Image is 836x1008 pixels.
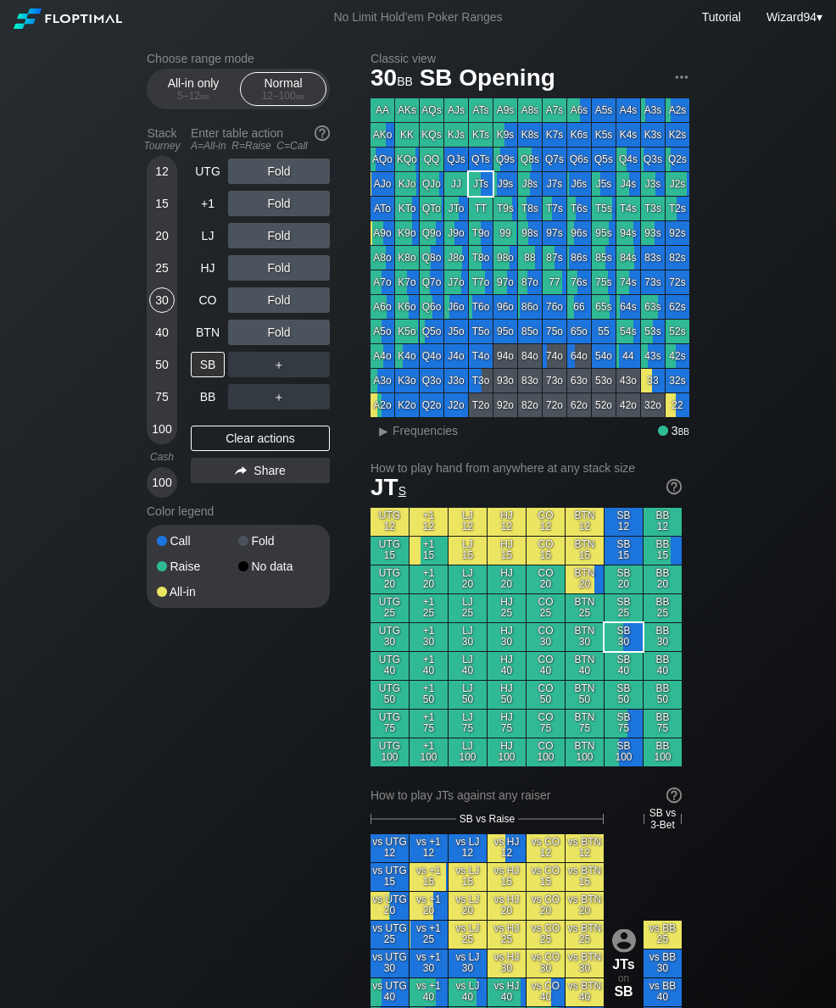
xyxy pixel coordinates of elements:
div: Q3o [420,369,443,393]
span: bb [678,424,689,437]
div: SB 20 [605,565,643,593]
div: A2o [371,393,394,417]
div: Cash [140,451,184,463]
div: 25 [149,255,175,281]
div: 75 [149,384,175,409]
div: Q8s [518,148,542,171]
div: BB 50 [644,681,682,709]
div: HJ 25 [488,594,526,622]
div: J6s [567,172,591,196]
div: 76s [567,270,591,294]
div: T7o [469,270,493,294]
img: Floptimal logo [14,8,122,29]
div: A=All-in R=Raise C=Call [191,140,330,152]
div: 92o [493,393,517,417]
div: BB 15 [644,537,682,565]
div: 93o [493,369,517,393]
div: CO 25 [527,594,565,622]
div: A4o [371,344,394,368]
div: 12 [149,159,175,184]
div: 20 [149,223,175,248]
div: LJ 40 [449,652,487,680]
div: SB 75 [605,710,643,738]
div: Fold [228,287,330,313]
span: s [398,480,406,498]
div: TT [469,197,493,220]
div: ＋ [228,384,330,409]
div: BB 40 [644,652,682,680]
div: 42s [666,344,689,368]
div: KQs [420,123,443,147]
div: K9s [493,123,517,147]
div: J6o [444,295,468,319]
div: 63s [641,295,665,319]
div: ATs [469,98,493,122]
div: 75s [592,270,616,294]
div: 43s [641,344,665,368]
div: 87o [518,270,542,294]
div: LJ 75 [449,710,487,738]
div: 96s [567,221,591,245]
div: HJ 12 [488,508,526,536]
div: LJ 30 [449,623,487,651]
div: KTo [395,197,419,220]
div: BTN 15 [566,537,604,565]
div: 5 – 12 [158,90,229,102]
div: Q6s [567,148,591,171]
div: BB 20 [644,565,682,593]
div: 92s [666,221,689,245]
div: 84o [518,344,542,368]
div: A5s [592,98,616,122]
div: CO 75 [527,710,565,738]
div: +1 15 [410,537,448,565]
div: Color legend [147,498,330,525]
div: KQo [395,148,419,171]
h2: How to play hand from anywhere at any stack size [371,461,682,475]
span: bb [200,90,209,102]
div: LJ 25 [449,594,487,622]
div: 73s [641,270,665,294]
div: CO 50 [527,681,565,709]
div: J5o [444,320,468,343]
div: Share [191,458,330,483]
div: 97o [493,270,517,294]
img: help.32db89a4.svg [665,477,683,496]
div: T9o [469,221,493,245]
div: JTo [444,197,468,220]
div: Q2s [666,148,689,171]
div: KJo [395,172,419,196]
div: JJ [444,172,468,196]
div: 50 [149,352,175,377]
div: 66 [567,295,591,319]
div: No Limit Hold’em Poker Ranges [308,10,527,28]
div: K6o [395,295,419,319]
div: ▾ [762,8,825,26]
div: 52s [666,320,689,343]
img: help.32db89a4.svg [313,124,332,142]
div: K7s [543,123,566,147]
div: QTo [420,197,443,220]
div: A4s [616,98,640,122]
div: LJ [191,223,225,248]
div: +1 75 [410,710,448,738]
div: J3s [641,172,665,196]
div: 33 [641,369,665,393]
div: 77 [543,270,566,294]
span: bb [397,70,413,89]
div: BB 25 [644,594,682,622]
div: All-in [157,586,238,598]
div: A3o [371,369,394,393]
div: 30 [149,287,175,313]
div: UTG 15 [371,537,409,565]
div: J9s [493,172,517,196]
div: BTN 50 [566,681,604,709]
div: J2o [444,393,468,417]
div: 100 [149,470,175,495]
div: SB [191,352,225,377]
div: 65o [567,320,591,343]
div: 74s [616,270,640,294]
div: 32o [641,393,665,417]
div: T8o [469,246,493,270]
div: Stack [140,120,184,159]
div: A7o [371,270,394,294]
